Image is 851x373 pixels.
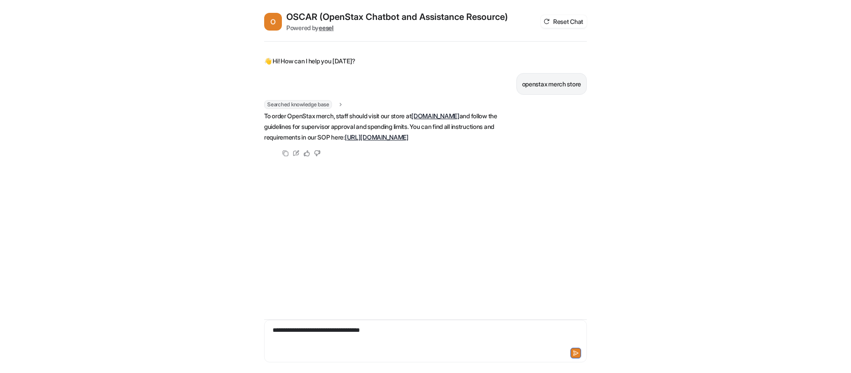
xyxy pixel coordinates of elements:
a: [DOMAIN_NAME] [411,112,459,120]
h2: OSCAR (OpenStax Chatbot and Assistance Resource) [286,11,508,23]
span: O [264,13,282,31]
span: Searched knowledge base [264,100,332,109]
p: openstax merch store [522,79,581,89]
button: Reset Chat [541,15,587,28]
p: To order OpenStax merch, staff should visit our store at and follow the guidelines for supervisor... [264,111,523,143]
p: 👋 Hi! How can I help you [DATE]? [264,56,355,66]
div: Powered by [286,23,508,32]
b: eesel [319,24,334,31]
a: [URL][DOMAIN_NAME] [345,133,409,141]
